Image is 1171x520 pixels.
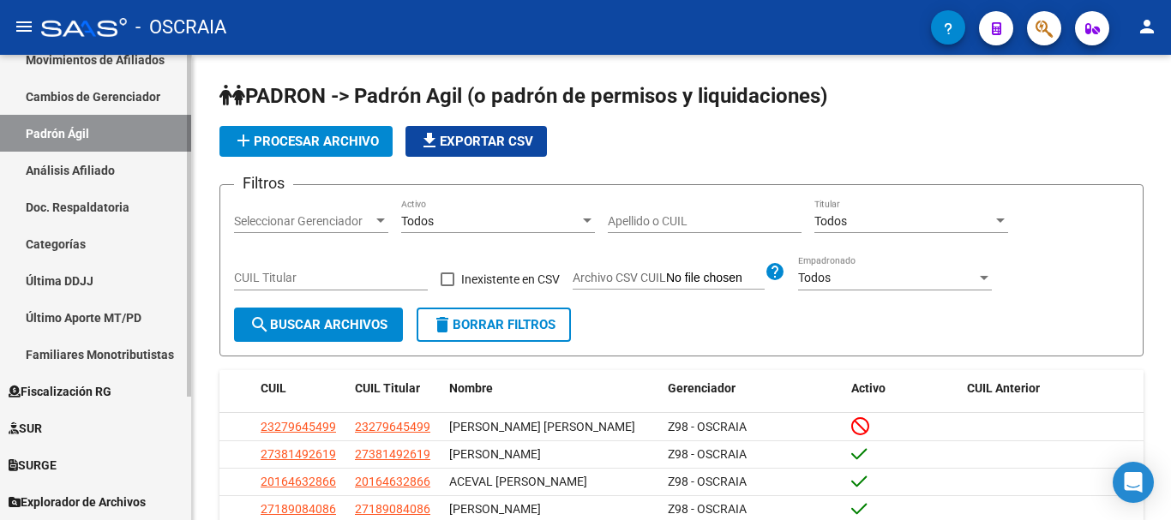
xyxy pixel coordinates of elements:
[668,381,736,395] span: Gerenciador
[261,381,286,395] span: CUIL
[254,370,348,407] datatable-header-cell: CUIL
[234,171,293,195] h3: Filtros
[234,308,403,342] button: Buscar Archivos
[851,381,886,395] span: Activo
[234,214,373,229] span: Seleccionar Gerenciador
[355,381,420,395] span: CUIL Titular
[432,314,453,335] mat-icon: delete
[14,16,34,37] mat-icon: menu
[261,447,336,461] span: 27381492619
[573,271,666,284] span: Archivo CSV CUIL
[219,126,393,157] button: Procesar archivo
[814,214,847,228] span: Todos
[449,447,541,461] span: [PERSON_NAME]
[419,130,440,151] mat-icon: file_download
[668,475,747,488] span: Z98 - OSCRAIA
[668,502,747,516] span: Z98 - OSCRAIA
[967,381,1040,395] span: CUIL Anterior
[1137,16,1157,37] mat-icon: person
[1113,462,1154,503] div: Open Intercom Messenger
[355,502,430,516] span: 27189084086
[449,475,587,488] span: ACEVAL [PERSON_NAME]
[432,317,555,332] span: Borrar Filtros
[449,381,493,395] span: Nombre
[798,271,831,284] span: Todos
[348,370,442,407] datatable-header-cell: CUIL Titular
[405,126,547,157] button: Exportar CSV
[9,419,42,438] span: SUR
[219,84,827,108] span: PADRON -> Padrón Agil (o padrón de permisos y liquidaciones)
[261,475,336,488] span: 20164632866
[401,214,434,228] span: Todos
[461,269,560,290] span: Inexistente en CSV
[249,317,387,332] span: Buscar Archivos
[419,134,533,149] span: Exportar CSV
[666,271,765,286] input: Archivo CSV CUIL
[668,447,747,461] span: Z98 - OSCRAIA
[135,9,226,46] span: - OSCRAIA
[449,502,541,516] span: [PERSON_NAME]
[355,447,430,461] span: 27381492619
[355,420,430,433] span: 23279645499
[249,314,270,335] mat-icon: search
[9,382,111,401] span: Fiscalización RG
[417,308,571,342] button: Borrar Filtros
[261,420,336,433] span: 23279645499
[449,420,635,433] span: [PERSON_NAME] [PERSON_NAME]
[765,261,785,282] mat-icon: help
[844,370,960,407] datatable-header-cell: Activo
[442,370,661,407] datatable-header-cell: Nombre
[960,370,1144,407] datatable-header-cell: CUIL Anterior
[355,475,430,488] span: 20164632866
[233,134,379,149] span: Procesar archivo
[661,370,845,407] datatable-header-cell: Gerenciador
[9,456,57,475] span: SURGE
[261,502,336,516] span: 27189084086
[9,493,146,511] span: Explorador de Archivos
[233,130,254,151] mat-icon: add
[668,420,747,433] span: Z98 - OSCRAIA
